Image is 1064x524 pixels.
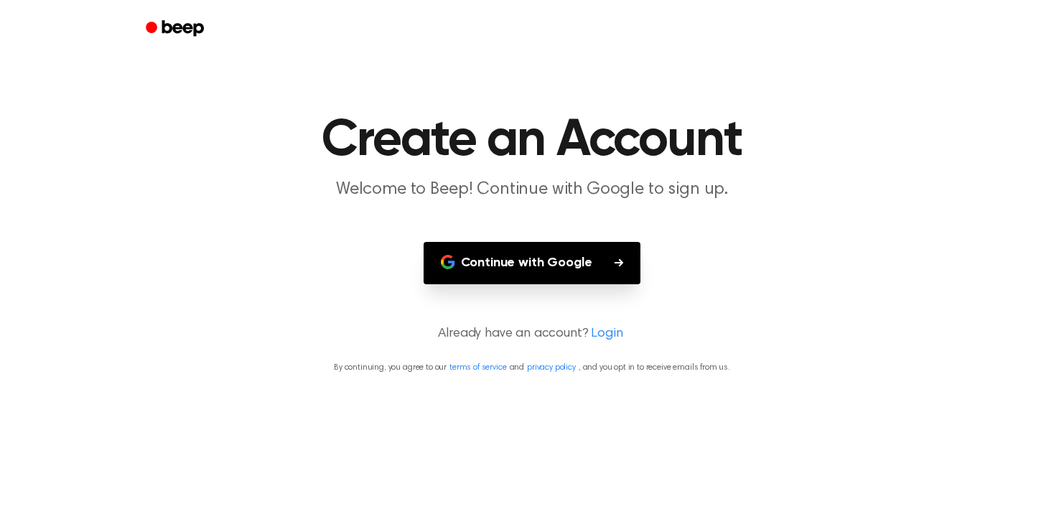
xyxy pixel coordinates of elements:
[17,361,1047,374] p: By continuing, you agree to our and , and you opt in to receive emails from us.
[164,115,900,167] h1: Create an Account
[136,15,217,43] a: Beep
[449,363,506,372] a: terms of service
[527,363,576,372] a: privacy policy
[17,324,1047,344] p: Already have an account?
[424,242,641,284] button: Continue with Google
[591,324,622,344] a: Login
[256,178,808,202] p: Welcome to Beep! Continue with Google to sign up.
